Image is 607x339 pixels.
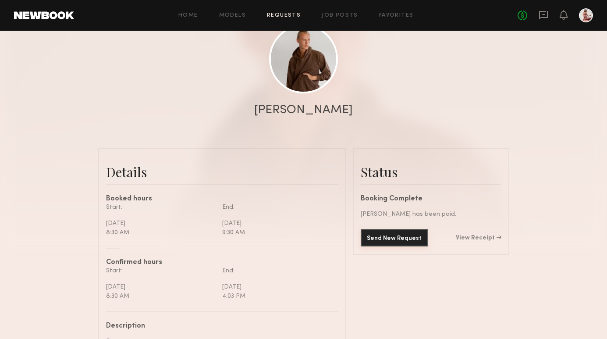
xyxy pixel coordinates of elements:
div: [DATE] [222,219,332,228]
div: Booking Complete [361,196,501,203]
div: Status [361,163,501,181]
div: 8:30 AM [106,292,216,301]
div: End: [222,203,332,212]
a: Models [219,13,246,18]
div: 8:30 AM [106,228,216,237]
div: [DATE] [106,219,216,228]
div: Confirmed hours [106,259,338,266]
div: Start: [106,203,216,212]
div: [DATE] [222,282,332,292]
a: Home [178,13,198,18]
div: End: [222,266,332,275]
button: Send New Request [361,229,428,246]
div: Description [106,323,332,330]
a: View Receipt [456,235,501,241]
div: 4:03 PM [222,292,332,301]
a: Job Posts [322,13,358,18]
div: Start: [106,266,216,275]
div: Details [106,163,338,181]
div: Booked hours [106,196,338,203]
div: [PERSON_NAME] has been paid. [361,210,501,219]
div: [PERSON_NAME] [254,104,353,116]
div: [DATE] [106,282,216,292]
a: Requests [267,13,301,18]
div: 9:30 AM [222,228,332,237]
a: Favorites [379,13,414,18]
